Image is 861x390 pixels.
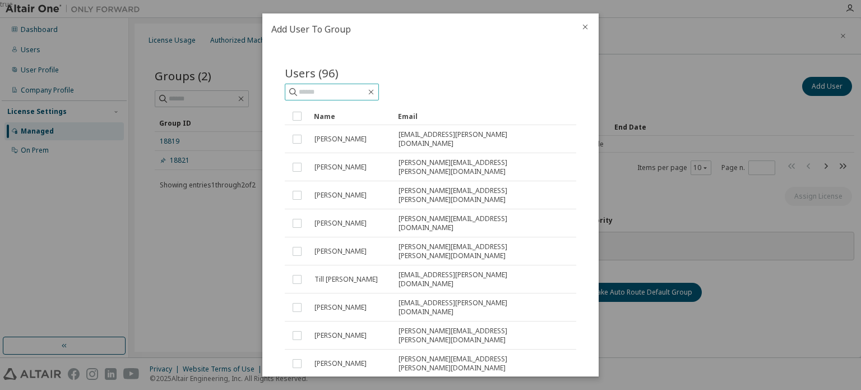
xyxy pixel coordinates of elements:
span: [PERSON_NAME][EMAIL_ADDRESS][PERSON_NAME][DOMAIN_NAME] [399,355,557,373]
span: [PERSON_NAME][EMAIL_ADDRESS][PERSON_NAME][DOMAIN_NAME] [399,242,557,260]
h2: Add User To Group [262,13,572,45]
span: Till [PERSON_NAME] [314,275,378,284]
div: Email [398,107,557,125]
span: [PERSON_NAME] [314,359,367,368]
span: [EMAIL_ADDRESS][PERSON_NAME][DOMAIN_NAME] [399,270,557,288]
span: [PERSON_NAME] [314,303,367,312]
span: Users (96) [285,65,339,81]
span: [PERSON_NAME][EMAIL_ADDRESS][DOMAIN_NAME] [399,214,557,232]
span: [PERSON_NAME][EMAIL_ADDRESS][PERSON_NAME][DOMAIN_NAME] [399,186,557,204]
span: [PERSON_NAME] [314,135,367,144]
button: close [581,22,590,31]
span: [EMAIL_ADDRESS][PERSON_NAME][DOMAIN_NAME] [399,130,557,148]
span: [PERSON_NAME] [314,331,367,340]
span: [EMAIL_ADDRESS][PERSON_NAME][DOMAIN_NAME] [399,299,557,316]
span: [PERSON_NAME][EMAIL_ADDRESS][PERSON_NAME][DOMAIN_NAME] [399,327,557,345]
span: [PERSON_NAME] [314,247,367,256]
span: [PERSON_NAME] [314,219,367,228]
span: [PERSON_NAME][EMAIL_ADDRESS][PERSON_NAME][DOMAIN_NAME] [399,158,557,176]
span: [PERSON_NAME] [314,191,367,200]
span: [PERSON_NAME] [314,163,367,172]
div: Name [314,107,389,125]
